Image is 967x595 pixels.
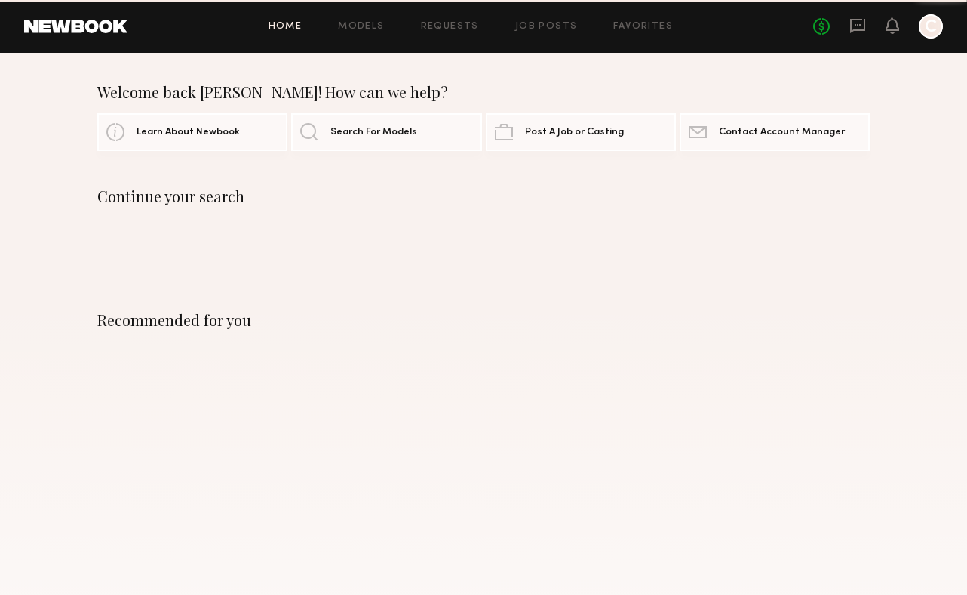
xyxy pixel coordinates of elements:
[680,113,870,151] a: Contact Account Manager
[486,113,676,151] a: Post A Job or Casting
[421,22,479,32] a: Requests
[613,22,673,32] a: Favorites
[97,83,870,101] div: Welcome back [PERSON_NAME]! How can we help?
[719,128,845,137] span: Contact Account Manager
[330,128,417,137] span: Search For Models
[97,113,287,151] a: Learn About Newbook
[525,128,624,137] span: Post A Job or Casting
[338,22,384,32] a: Models
[269,22,302,32] a: Home
[97,187,870,205] div: Continue your search
[137,128,240,137] span: Learn About Newbook
[97,311,870,329] div: Recommended for you
[515,22,578,32] a: Job Posts
[291,113,481,151] a: Search For Models
[919,14,943,39] a: C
